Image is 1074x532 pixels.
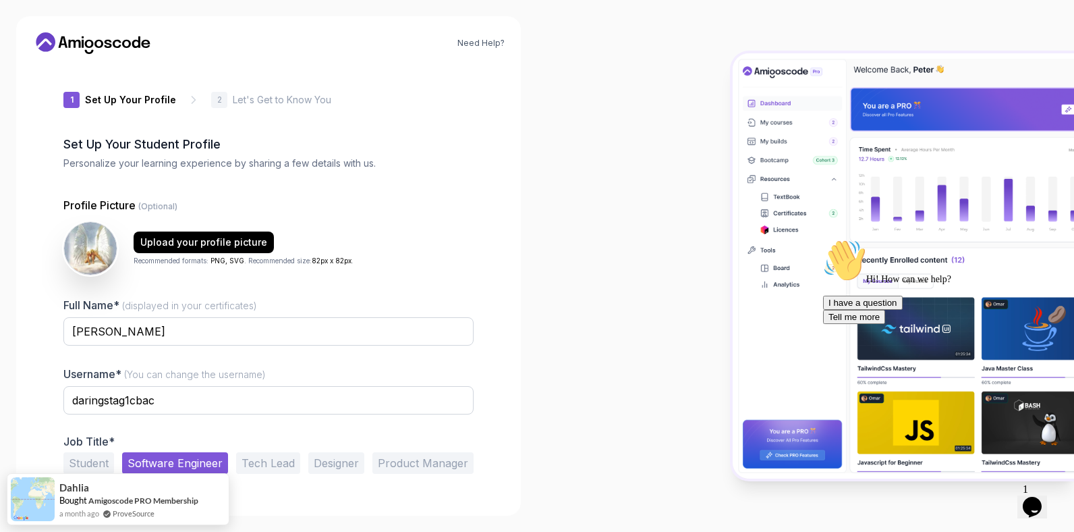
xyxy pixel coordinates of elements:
label: Full Name* [63,298,257,312]
img: Amigoscode Dashboard [733,53,1074,479]
span: (You can change the username) [124,369,266,380]
p: Job Title* [63,435,474,448]
p: Personalize your learning experience by sharing a few details with us. [63,157,474,170]
button: Tech Lead [236,452,300,474]
span: Dahlia [59,482,89,494]
input: Enter your Username [63,386,474,415]
label: Username* [63,367,266,381]
p: Let's Get to Know You [233,93,331,107]
span: Bought [59,495,87,506]
span: (Optional) [138,201,177,211]
button: Upload your profile picture [134,232,274,253]
span: 82px x 82px [312,257,351,265]
a: Amigoscode PRO Membership [88,496,198,506]
p: Profile Picture [63,197,474,213]
span: PNG, SVG [210,257,244,265]
input: Enter your Full Name [63,317,474,346]
button: Tell me more [5,76,67,90]
p: 2 [217,96,222,104]
p: Recommended formats: . Recommended size: . [134,256,354,266]
button: I have a question [5,62,85,76]
img: provesource social proof notification image [11,477,55,521]
a: Home link [32,32,154,54]
img: user profile image [64,222,117,275]
iframe: chat widget [1017,478,1061,518]
button: Product Manager [372,452,474,474]
button: Designer [308,452,364,474]
div: 👋Hi! How can we help?I have a questionTell me more [5,5,248,90]
button: Student [63,452,114,474]
h2: Set Up Your Student Profile [63,135,474,154]
p: Set Up Your Profile [85,93,176,107]
a: Need Help? [457,38,505,49]
img: :wave: [5,5,49,49]
span: a month ago [59,508,99,519]
span: (displayed in your certificates) [122,300,257,311]
a: ProveSource [113,508,154,519]
span: Hi! How can we help? [5,41,134,51]
button: Software Engineer [122,452,228,474]
div: Upload your profile picture [140,236,267,249]
p: 1 [70,96,74,104]
iframe: chat widget [818,234,1061,471]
